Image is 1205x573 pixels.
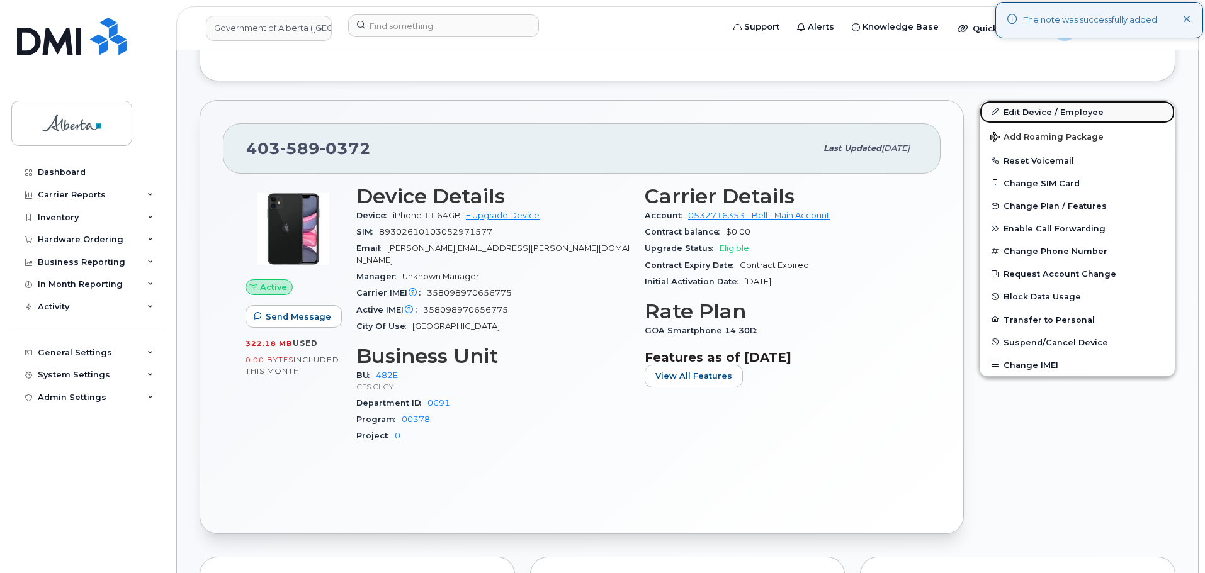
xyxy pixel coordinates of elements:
[379,227,492,236] span: 89302610103052971577
[1004,201,1107,211] span: Change Plan / Features
[980,149,1175,172] button: Reset Voicemail
[645,277,744,286] span: Initial Activation Date
[356,431,395,440] span: Project
[246,139,371,158] span: 403
[466,211,540,220] a: + Upgrade Device
[246,355,339,376] span: included this month
[356,243,387,253] span: Email
[356,321,412,331] span: City Of Use
[427,288,512,298] span: 358098970656775
[645,365,743,387] button: View All Features
[246,305,342,328] button: Send Message
[726,227,750,236] span: $0.00
[423,305,508,314] span: 358098970656775
[427,398,450,408] a: 0691
[356,211,393,220] span: Device
[740,260,809,270] span: Contract Expired
[863,21,939,33] span: Knowledge Base
[376,370,398,380] a: 482E
[393,211,461,220] span: iPhone 11 64GB
[280,139,320,158] span: 589
[725,14,788,40] a: Support
[645,350,918,365] h3: Features as of [DATE]
[356,414,402,424] span: Program
[973,23,1019,33] span: Quicklinks
[266,311,331,323] span: Send Message
[980,101,1175,123] a: Edit Device / Employee
[980,353,1175,376] button: Change IMEI
[645,243,720,253] span: Upgrade Status
[720,243,749,253] span: Eligible
[645,227,726,236] span: Contract balance
[744,21,779,33] span: Support
[881,143,910,153] span: [DATE]
[293,338,318,348] span: used
[356,370,376,380] span: BU
[980,308,1175,331] button: Transfer to Personal
[356,288,427,298] span: Carrier IMEI
[1024,14,1157,26] div: The note was successfully added
[645,326,763,335] span: GOA Smartphone 14 30D
[356,227,379,236] span: SIM
[246,339,293,348] span: 322.18 MB
[980,240,1175,262] button: Change Phone Number
[402,414,430,424] a: 00378
[348,14,539,37] input: Find something...
[980,194,1175,217] button: Change Plan / Features
[788,14,843,40] a: Alerts
[980,217,1175,240] button: Enable Call Forwarding
[260,281,287,293] span: Active
[980,123,1175,149] button: Add Roaming Package
[246,355,293,364] span: 0.00 Bytes
[395,431,400,440] a: 0
[402,272,479,281] span: Unknown Manager
[356,185,630,208] h3: Device Details
[645,300,918,323] h3: Rate Plan
[356,381,630,392] p: CFS CLGY
[412,321,500,331] span: [GEOGRAPHIC_DATA]
[645,185,918,208] h3: Carrier Details
[980,285,1175,308] button: Block Data Usage
[356,272,402,281] span: Manager
[808,21,834,33] span: Alerts
[320,139,371,158] span: 0372
[206,16,332,41] a: Government of Alberta (GOA)
[356,345,630,367] h3: Business Unit
[823,143,881,153] span: Last updated
[256,191,331,267] img: iPhone_11.jpg
[645,211,688,220] span: Account
[843,14,948,40] a: Knowledge Base
[1004,337,1108,347] span: Suspend/Cancel Device
[645,260,740,270] span: Contract Expiry Date
[655,370,732,382] span: View All Features
[949,16,1041,41] div: Quicklinks
[356,398,427,408] span: Department ID
[356,305,423,314] span: Active IMEI
[356,243,630,264] span: [PERSON_NAME][EMAIL_ADDRESS][PERSON_NAME][DOMAIN_NAME]
[688,211,830,220] a: 0532716353 - Bell - Main Account
[980,331,1175,353] button: Suspend/Cancel Device
[980,172,1175,194] button: Change SIM Card
[980,262,1175,285] button: Request Account Change
[1004,224,1106,233] span: Enable Call Forwarding
[744,277,771,286] span: [DATE]
[990,132,1104,144] span: Add Roaming Package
